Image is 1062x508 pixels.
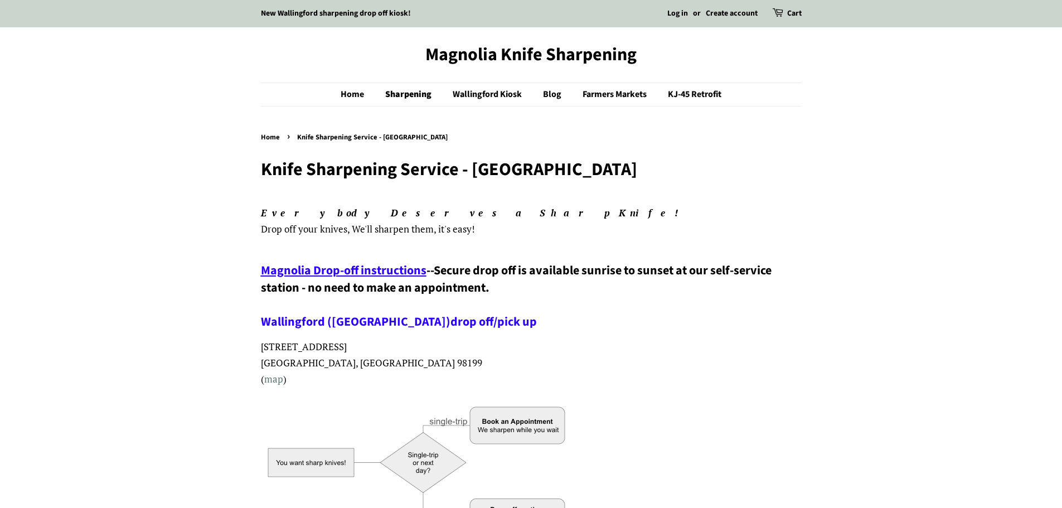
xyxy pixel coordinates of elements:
span: -- [426,262,434,279]
li: or [693,7,701,21]
a: KJ-45 Retrofit [659,83,721,106]
span: Secure drop off is available sunrise to sunset at our self-service station - no need to make an a... [261,262,772,331]
a: Wallingford ([GEOGRAPHIC_DATA]) [261,313,450,331]
p: , We'll sharpen them, it's easy! [261,205,802,238]
a: New Wallingford sharpening drop off kiosk! [261,8,411,19]
a: Wallingford Kiosk [444,83,533,106]
a: Create account [706,8,758,19]
a: drop off/pick up [450,313,537,331]
a: Log in [667,8,688,19]
a: Cart [787,7,802,21]
h1: Knife Sharpening Service - [GEOGRAPHIC_DATA] [261,159,802,180]
a: Magnolia Drop-off instructions [261,262,426,279]
span: Drop off your knives [261,222,347,235]
nav: breadcrumbs [261,132,802,144]
a: Home [261,132,283,142]
span: › [287,129,293,143]
a: Farmers Markets [574,83,658,106]
a: map [264,372,283,385]
a: Magnolia Knife Sharpening [261,44,802,65]
em: Everybody Deserves a Sharp Knife! [261,206,688,219]
a: Sharpening [377,83,443,106]
a: Home [341,83,375,106]
span: [STREET_ADDRESS] [GEOGRAPHIC_DATA], [GEOGRAPHIC_DATA] 98199 ( ) [261,340,482,385]
span: Knife Sharpening Service - [GEOGRAPHIC_DATA] [297,132,450,142]
a: Blog [535,83,573,106]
